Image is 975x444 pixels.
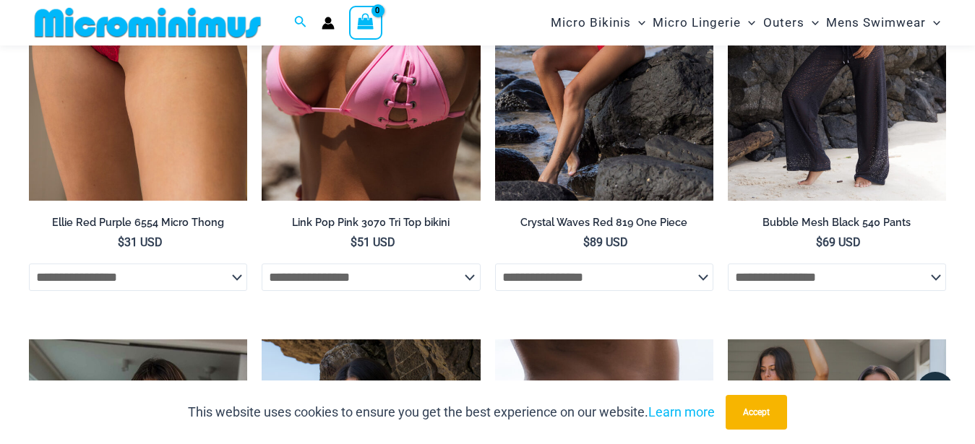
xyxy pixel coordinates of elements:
a: Micro BikinisMenu ToggleMenu Toggle [547,4,649,41]
a: Ellie Red Purple 6554 Micro Thong [29,216,247,235]
a: Mens SwimwearMenu ToggleMenu Toggle [822,4,944,41]
span: Micro Bikinis [551,4,631,41]
a: Search icon link [294,14,307,32]
h2: Ellie Red Purple 6554 Micro Thong [29,216,247,230]
a: View Shopping Cart, empty [349,6,382,39]
h2: Crystal Waves Red 819 One Piece [495,216,713,230]
a: Account icon link [322,17,335,30]
span: $ [816,235,822,249]
span: Micro Lingerie [653,4,741,41]
span: Menu Toggle [631,4,645,41]
img: MM SHOP LOGO FLAT [29,6,267,39]
bdi: 89 USD [583,235,628,249]
bdi: 51 USD [351,235,395,249]
p: This website uses cookies to ensure you get the best experience on our website. [188,401,715,423]
button: Accept [726,395,787,430]
a: OutersMenu ToggleMenu Toggle [760,4,822,41]
span: Menu Toggle [804,4,819,41]
h2: Link Pop Pink 3070 Tri Top bikini [262,216,480,230]
a: Learn more [648,404,715,419]
a: Bubble Mesh Black 540 Pants [728,216,946,235]
a: Micro LingerieMenu ToggleMenu Toggle [649,4,759,41]
bdi: 31 USD [118,235,163,249]
span: Menu Toggle [741,4,755,41]
span: Menu Toggle [926,4,940,41]
h2: Bubble Mesh Black 540 Pants [728,216,946,230]
bdi: 69 USD [816,235,861,249]
a: Crystal Waves Red 819 One Piece [495,216,713,235]
span: $ [583,235,590,249]
nav: Site Navigation [545,2,946,43]
a: Link Pop Pink 3070 Tri Top bikini [262,216,480,235]
span: Outers [763,4,804,41]
span: Mens Swimwear [826,4,926,41]
span: $ [351,235,357,249]
span: $ [118,235,124,249]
